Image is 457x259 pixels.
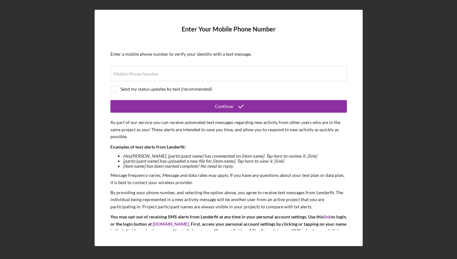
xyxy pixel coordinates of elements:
div: Enter a mobile phone number to verify your identity with a text message. [110,52,347,57]
p: By providing your phone number, and selecting the option above, you agree to receive text message... [110,189,347,210]
li: [participant name] has uploaded a new file for [item name]. Tap here to view it. [link] [123,159,347,164]
button: Continue [110,100,347,113]
h4: Enter Your Mobile Phone Number [110,25,347,42]
div: Send my status updates by text (recommended) [120,87,212,92]
a: link [324,214,331,219]
li: Hey [PERSON_NAME] , [participant name] has commented on [item name]. Tap here to review it. [link] [123,154,347,159]
li: [item name] has been marked complete! No need to reply. [123,164,347,169]
div: Continue [215,100,233,113]
p: You may opt-out of receiving SMS alerts from Lenderfit at any time in your personal account setti... [110,213,347,242]
a: [DOMAIN_NAME] [153,221,189,227]
p: Message frequency varies. Message and data rates may apply. If you have any questions about your ... [110,172,347,186]
p: Examples of text alerts from Lenderfit: [110,144,347,150]
label: Mobile Phone Number [114,71,159,76]
p: As part of our service you can receive automated text messages regarding new activity from other ... [110,119,347,140]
